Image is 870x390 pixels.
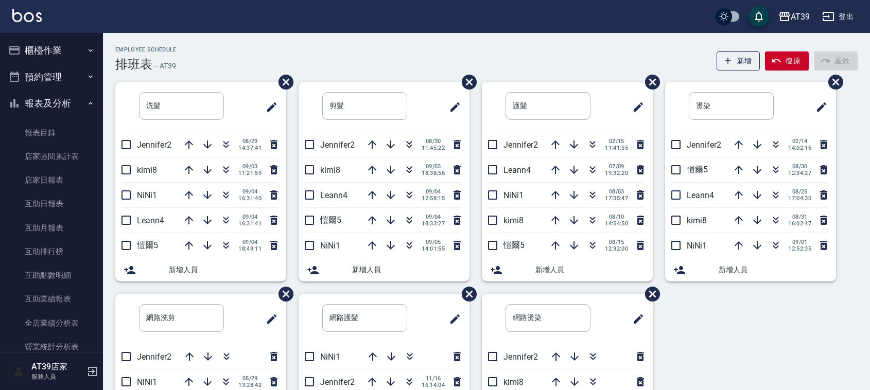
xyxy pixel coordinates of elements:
[115,46,177,53] h2: Employee Schedule
[271,279,295,309] span: 刪除班表
[4,145,99,168] a: 店家區間累計表
[687,190,714,200] span: Leann4
[4,64,99,91] button: 預約管理
[788,220,811,227] span: 16:02:47
[605,195,628,202] span: 17:35:47
[774,6,814,27] button: AT39
[12,9,42,22] img: Logo
[238,220,262,227] span: 16:31:41
[626,307,645,331] span: 修改班表的標題
[788,245,811,252] span: 12:52:35
[4,311,99,335] a: 全店業績分析表
[4,90,99,117] button: 報表及分析
[719,264,828,275] span: 新增人員
[443,307,461,331] span: 修改班表的標題
[422,245,445,252] span: 14:01:55
[238,138,262,145] span: 08/29
[788,138,811,145] span: 02/14
[605,220,628,227] span: 14:54:50
[238,239,262,245] span: 09/04
[506,92,590,120] input: 排版標題
[238,245,262,252] span: 18:49:11
[605,239,628,245] span: 08/15
[238,145,262,151] span: 14:37:41
[605,145,628,151] span: 11:41:55
[320,140,355,150] span: Jennifer2
[821,67,845,97] span: 刪除班表
[788,163,811,170] span: 08/30
[637,279,662,309] span: 刪除班表
[4,168,99,192] a: 店家日報表
[535,264,645,275] span: 新增人員
[788,170,811,176] span: 12:34:27
[503,216,524,225] span: kimi8
[31,362,84,372] h5: AT39店家
[137,216,164,225] span: Leann4
[422,163,445,170] span: 09/03
[137,352,171,362] span: Jennifer2
[169,264,278,275] span: 新增人員
[637,67,662,97] span: 刪除班表
[4,121,99,145] a: 報表目錄
[506,304,590,332] input: 排版標題
[818,7,858,26] button: 登出
[443,95,461,119] span: 修改班表的標題
[320,377,355,387] span: Jennifer2
[139,92,224,120] input: 排版標題
[765,51,809,70] button: 復原
[454,67,478,97] span: 刪除班表
[320,241,340,251] span: NiNi1
[238,163,262,170] span: 09/03
[238,214,262,220] span: 09/04
[605,163,628,170] span: 07/09
[4,287,99,311] a: 互助業績報表
[259,307,278,331] span: 修改班表的標題
[503,352,538,362] span: Jennifer2
[115,258,286,281] div: 新增人員
[422,375,445,382] span: 11/16
[503,140,538,150] span: Jennifer2
[482,258,653,281] div: 新增人員
[422,195,445,202] span: 12:58:15
[503,377,524,387] span: kimi8
[687,140,721,150] span: Jennifer2
[422,382,445,388] span: 16:14:04
[605,138,628,145] span: 02/15
[422,138,445,145] span: 08/30
[137,190,157,200] span: NiNi1
[320,190,347,200] span: Leann4
[788,239,811,245] span: 09/01
[4,335,99,359] a: 營業統計分析表
[352,264,461,275] span: 新增人員
[271,67,295,97] span: 刪除班表
[717,51,760,70] button: 新增
[4,263,99,287] a: 互助點數明細
[605,188,628,195] span: 08/03
[689,92,774,120] input: 排版標題
[687,241,707,251] span: NiNi1
[788,214,811,220] span: 08/31
[137,165,157,175] span: kimi8
[238,375,262,382] span: 05/29
[4,240,99,263] a: 互助排行榜
[320,215,341,225] span: 愷爾5
[454,279,478,309] span: 刪除班表
[238,195,262,202] span: 16:31:40
[422,188,445,195] span: 09/04
[605,170,628,176] span: 19:32:20
[320,165,340,175] span: kimi8
[605,214,628,220] span: 08/10
[626,95,645,119] span: 修改班表的標題
[749,6,769,27] button: save
[788,145,811,151] span: 14:02:16
[809,95,828,119] span: 修改班表的標題
[137,240,158,250] span: 愷爾5
[422,214,445,220] span: 09/04
[152,61,176,72] h6: — AT39
[422,239,445,245] span: 09/05
[4,192,99,216] a: 互助日報表
[137,377,157,387] span: NiNi1
[299,258,469,281] div: 新增人員
[665,258,836,281] div: 新增人員
[31,372,84,381] p: 服務人員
